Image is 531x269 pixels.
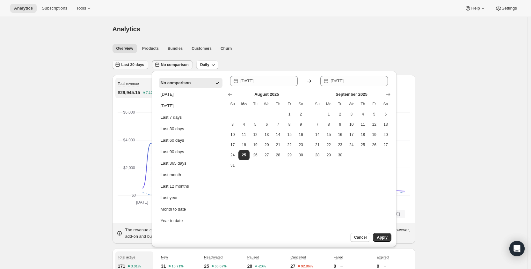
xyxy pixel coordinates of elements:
[261,119,273,130] button: Wednesday August 6 2025
[326,101,332,107] span: Mo
[337,112,343,117] span: 2
[337,132,343,137] span: 16
[384,90,393,99] button: Show next month, October 2025
[215,265,227,268] text: 66.67%
[314,142,321,147] span: 21
[241,153,247,158] span: 25
[196,60,218,69] button: Daily
[337,101,343,107] span: Tu
[241,132,247,137] span: 11
[298,142,304,147] span: 23
[238,140,250,150] button: Monday August 18 2025
[295,140,307,150] button: Saturday August 23 2025
[131,265,141,268] text: 3.01%
[360,112,366,117] span: 4
[161,103,174,109] div: [DATE]
[284,99,295,109] th: Friday
[346,119,357,130] button: Wednesday September 10 2025
[264,142,270,147] span: 20
[118,82,139,86] span: Total revenue
[121,62,144,67] span: Last 30 days
[348,132,355,137] span: 17
[241,101,247,107] span: Mo
[348,122,355,127] span: 10
[252,142,258,147] span: 19
[14,6,33,11] span: Analytics
[275,153,281,158] span: 28
[275,132,281,137] span: 14
[298,132,304,137] span: 16
[382,142,389,147] span: 27
[295,99,307,109] th: Saturday
[261,150,273,160] button: Wednesday August 27 2025
[286,142,293,147] span: 22
[200,62,209,67] span: Daily
[192,46,212,51] span: Customers
[346,109,357,119] button: Wednesday September 3 2025
[295,119,307,130] button: Saturday August 9 2025
[252,122,258,127] span: 5
[161,62,189,67] span: No comparison
[371,142,377,147] span: 26
[229,122,236,127] span: 3
[227,160,238,170] button: Sunday August 31 2025
[252,132,258,137] span: 12
[227,150,238,160] button: Sunday August 24 2025
[229,163,236,168] span: 31
[161,195,178,201] div: Last year
[159,216,222,226] button: Year to date
[273,99,284,109] th: Thursday
[323,109,335,119] button: Monday September 1 2025
[284,109,295,119] button: Friday August 1 2025
[360,122,366,127] span: 11
[377,235,387,240] span: Apply
[261,99,273,109] th: Wednesday
[286,122,293,127] span: 8
[261,130,273,140] button: Wednesday August 13 2025
[491,4,521,13] button: Settings
[371,122,377,127] span: 12
[252,101,258,107] span: Tu
[312,99,323,109] th: Sunday
[258,265,266,268] text: -20%
[10,4,37,13] button: Analytics
[334,99,346,109] th: Tuesday
[161,137,184,144] div: Last 60 days
[273,119,284,130] button: Thursday August 7 2025
[323,130,335,140] button: Monday September 15 2025
[159,170,222,180] button: Last month
[357,109,369,119] button: Thursday September 4 2025
[380,119,391,130] button: Saturday September 13 2025
[337,142,343,147] span: 23
[113,26,140,33] span: Analytics
[334,140,346,150] button: Tuesday September 23 2025
[360,101,366,107] span: Th
[286,132,293,137] span: 15
[346,140,357,150] button: Wednesday September 24 2025
[368,119,380,130] button: Friday September 12 2025
[159,147,222,157] button: Last 90 days
[161,160,186,167] div: Last 365 days
[161,91,174,98] div: [DATE]
[76,6,86,11] span: Tools
[221,46,232,51] span: Churn
[118,89,140,96] p: $29,945.15
[334,109,346,119] button: Tuesday September 2 2025
[72,4,96,13] button: Tools
[357,130,369,140] button: Thursday September 18 2025
[159,204,222,214] button: Month to date
[284,119,295,130] button: Friday August 8 2025
[346,130,357,140] button: Wednesday September 17 2025
[204,255,222,259] span: Reactivated
[142,46,159,51] span: Products
[264,132,270,137] span: 13
[348,112,355,117] span: 3
[238,150,250,160] button: Start of range Today Monday August 25 2025
[357,99,369,109] th: Thursday
[377,255,389,259] span: Expired
[326,153,332,158] span: 29
[250,99,261,109] th: Tuesday
[252,153,258,158] span: 26
[295,130,307,140] button: Saturday August 16 2025
[275,122,281,127] span: 7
